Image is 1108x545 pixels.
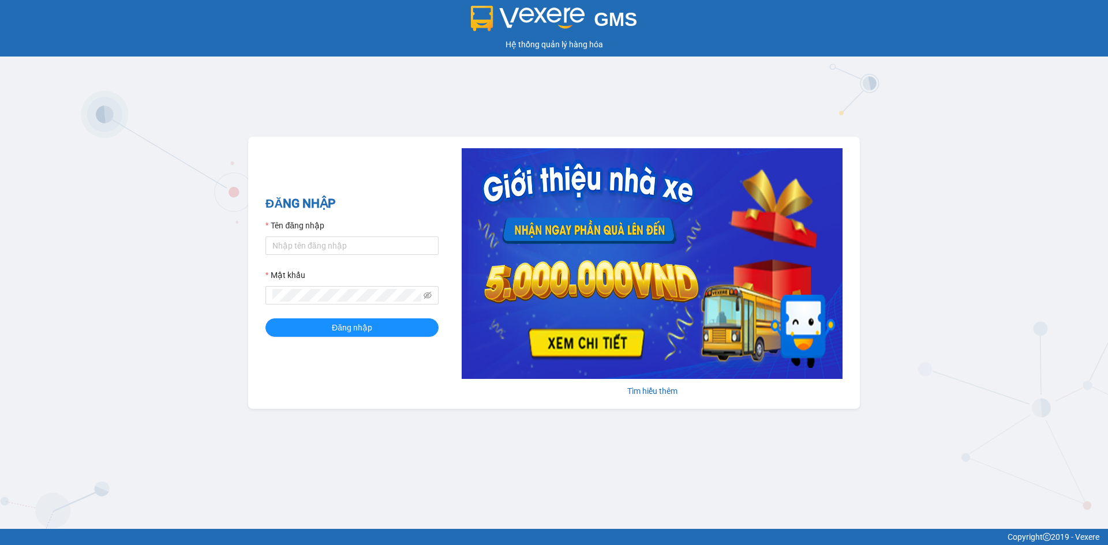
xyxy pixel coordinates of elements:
a: GMS [471,17,638,27]
div: Copyright 2019 - Vexere [9,531,1099,543]
label: Tên đăng nhập [265,219,324,232]
input: Tên đăng nhập [265,236,439,255]
input: Mật khẩu [272,289,421,302]
label: Mật khẩu [265,269,305,281]
h2: ĐĂNG NHẬP [265,194,439,213]
span: GMS [594,9,637,30]
img: banner-0 [462,148,843,379]
div: Hệ thống quản lý hàng hóa [3,38,1105,51]
img: logo 2 [471,6,585,31]
div: Tìm hiểu thêm [462,385,843,397]
span: copyright [1043,533,1051,541]
button: Đăng nhập [265,318,439,337]
span: Đăng nhập [332,321,372,334]
span: eye-invisible [424,291,432,299]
